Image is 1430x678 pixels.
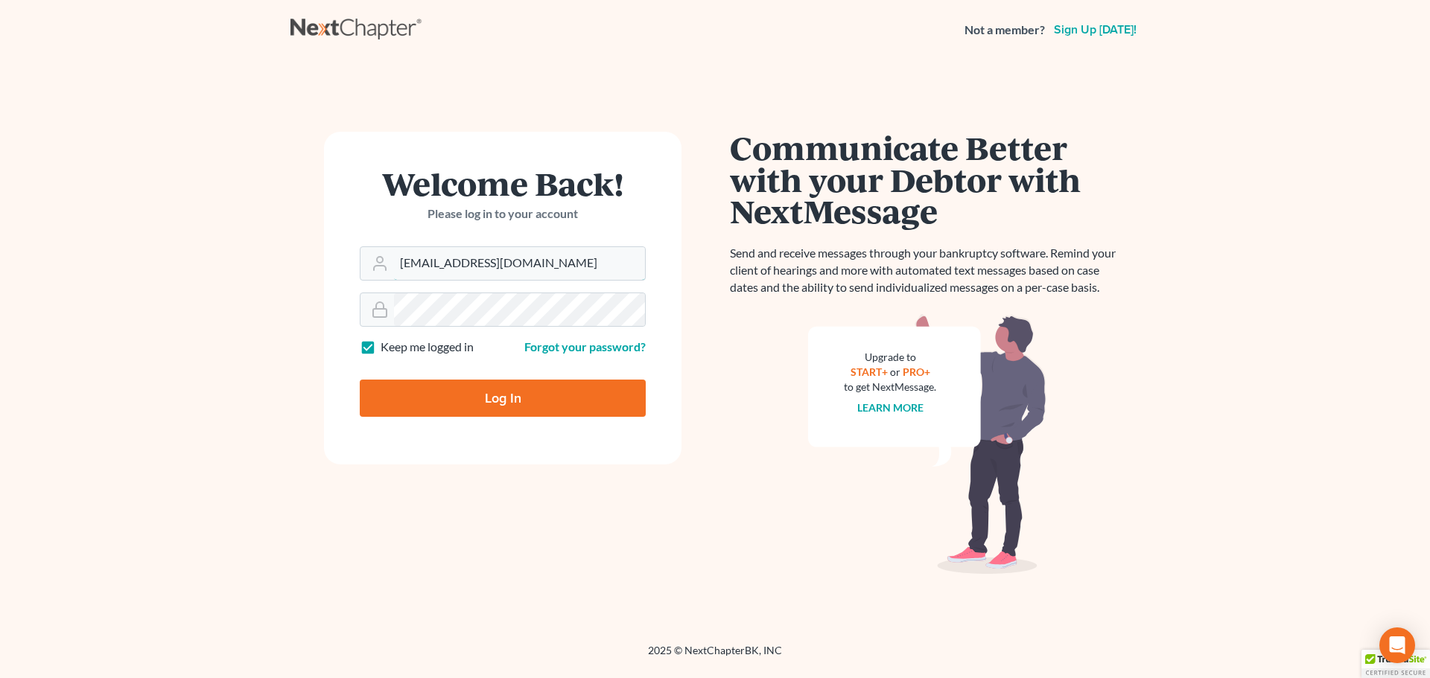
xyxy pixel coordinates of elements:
p: Please log in to your account [360,205,646,223]
span: or [890,365,900,378]
a: START+ [851,365,888,378]
input: Email Address [394,247,645,280]
a: Sign up [DATE]! [1051,24,1140,36]
h1: Welcome Back! [360,167,646,199]
p: Send and receive messages through your bankruptcy software. Remind your client of hearings and mo... [730,245,1125,296]
a: Forgot your password? [524,339,646,354]
input: Log In [360,380,646,417]
a: Learn more [857,401,924,414]
div: 2025 © NextChapterBK, INC [290,643,1140,670]
div: to get NextMessage. [844,380,936,394]
div: TrustedSite Certified [1361,650,1430,678]
a: PRO+ [903,365,930,378]
h1: Communicate Better with your Debtor with NextMessage [730,132,1125,227]
div: Open Intercom Messenger [1379,627,1415,663]
img: nextmessage_bg-59042aed3d76b12b5cd301f8e5b87938c9018125f34e5fa2b7a6b67550977c72.svg [808,314,1046,575]
strong: Not a member? [965,22,1045,39]
label: Keep me logged in [381,339,474,356]
div: Upgrade to [844,350,936,365]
